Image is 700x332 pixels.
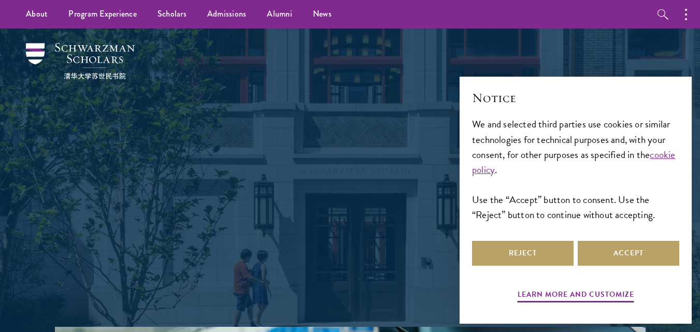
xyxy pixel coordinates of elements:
[518,288,634,304] button: Learn more and customize
[472,117,679,222] div: We and selected third parties use cookies or similar technologies for technical purposes and, wit...
[472,241,574,266] button: Reject
[26,43,135,79] img: Schwarzman Scholars
[578,241,679,266] button: Accept
[472,147,676,177] a: cookie policy
[472,89,679,107] h2: Notice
